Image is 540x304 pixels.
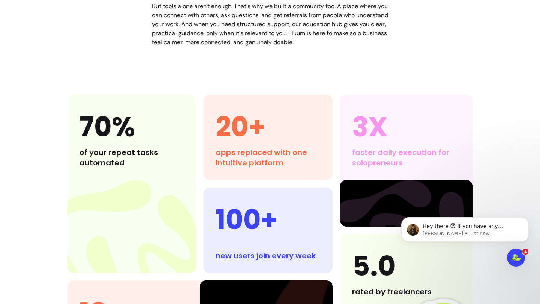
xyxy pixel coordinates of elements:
[79,147,184,168] div: of your repeat tasks automated
[352,246,460,286] h4: 5.0
[352,107,460,147] h4: 3X
[216,147,320,168] div: apps replaced with one intuitive platform
[79,107,184,147] h4: 70%
[216,250,320,261] div: new users join every week
[352,286,460,297] div: rated by freelancers
[507,249,525,267] iframe: Intercom live chat
[522,249,528,255] span: 1
[216,107,320,147] h4: 20+
[390,201,540,284] iframe: Intercom notifications message
[216,200,320,240] h4: 100+
[352,147,460,168] div: faster daily execution for solopreneurs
